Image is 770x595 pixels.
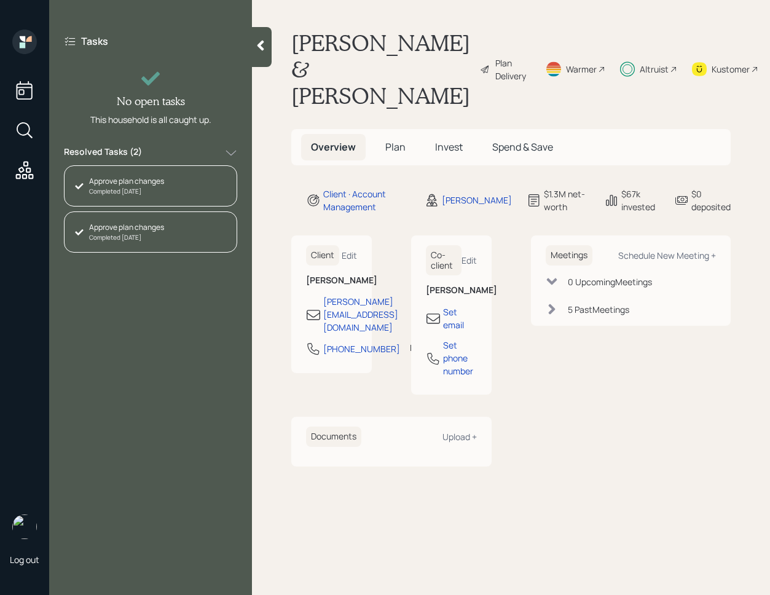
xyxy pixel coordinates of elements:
div: Set phone number [443,339,477,377]
span: Plan [385,140,406,154]
h1: [PERSON_NAME] & [PERSON_NAME] [291,30,470,109]
div: Upload + [442,431,477,443]
div: Edit [462,254,477,266]
div: Set email [443,305,477,331]
span: Overview [311,140,356,154]
label: Resolved Tasks ( 2 ) [64,146,142,160]
h6: Co-client [426,245,462,276]
div: Completed [DATE] [89,187,164,196]
label: Tasks [81,34,108,48]
div: Edit [342,250,357,261]
div: Altruist [640,63,669,76]
div: Client · Account Management [323,187,410,213]
h4: No open tasks [117,95,185,108]
span: Spend & Save [492,140,553,154]
h6: Meetings [546,245,592,266]
div: $1.3M net-worth [544,187,589,213]
div: Warmer [566,63,597,76]
h6: [PERSON_NAME] [426,285,477,296]
div: 0 Upcoming Meeting s [568,275,652,288]
span: Invest [435,140,463,154]
div: Plan Delivery [495,57,530,82]
div: Approve plan changes [89,176,164,187]
div: Approve plan changes [89,222,164,233]
div: EST [410,341,425,354]
h6: Client [306,245,339,266]
div: Schedule New Meeting + [618,250,716,261]
div: [PERSON_NAME][EMAIL_ADDRESS][DOMAIN_NAME] [323,295,398,334]
div: This household is all caught up. [90,113,211,126]
h6: Documents [306,427,361,447]
div: 5 Past Meeting s [568,303,629,316]
div: [PHONE_NUMBER] [323,342,400,355]
div: [PERSON_NAME] [442,194,512,207]
img: retirable_logo.png [12,514,37,539]
div: Kustomer [712,63,750,76]
div: Completed [DATE] [89,233,164,242]
h6: [PERSON_NAME] [306,275,357,286]
div: $67k invested [621,187,659,213]
div: Log out [10,554,39,565]
div: $0 deposited [691,187,731,213]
